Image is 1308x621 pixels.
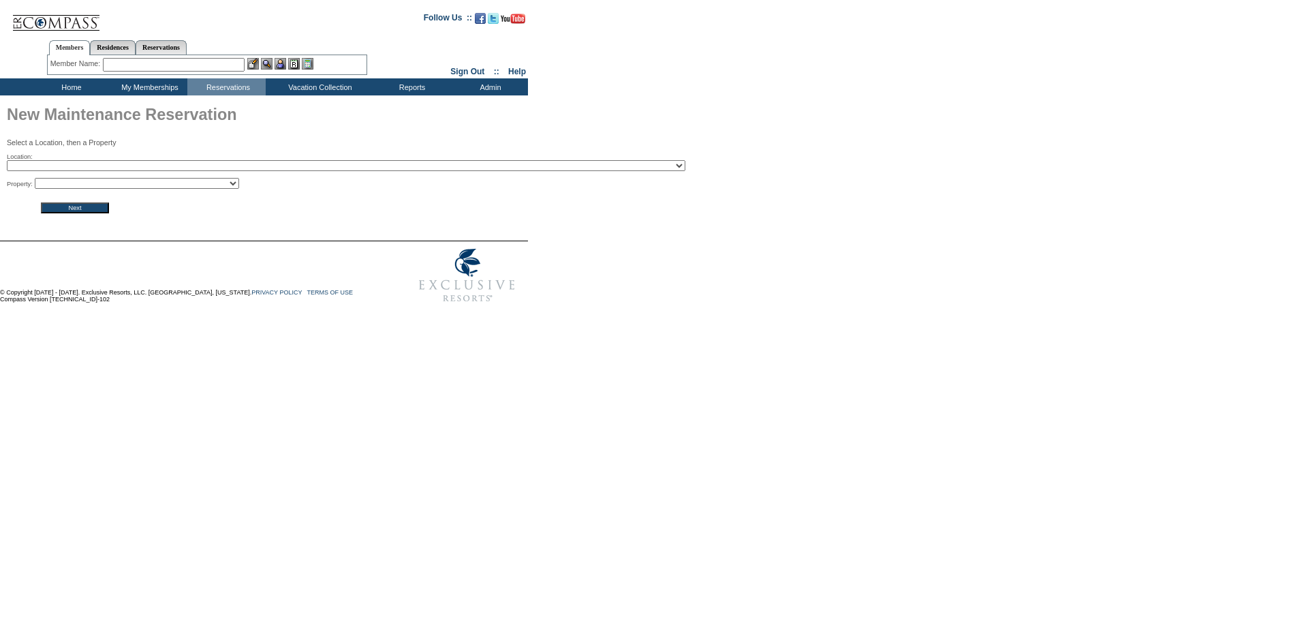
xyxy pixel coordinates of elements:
img: Become our fan on Facebook [475,13,486,24]
td: My Memberships [109,78,187,95]
img: b_calculator.gif [302,58,313,70]
a: Help [508,67,526,76]
img: Follow us on Twitter [488,13,499,24]
td: Admin [450,78,528,95]
td: Follow Us :: [424,12,472,28]
img: Subscribe to our YouTube Channel [501,14,525,24]
td: Reservations [187,78,266,95]
input: Next [41,202,109,213]
img: Impersonate [275,58,286,70]
a: Reservations [136,40,187,55]
td: Home [31,78,109,95]
img: View [261,58,272,70]
a: Follow us on Twitter [488,17,499,25]
span: Property: [7,180,33,188]
div: Member Name: [50,58,103,70]
img: Exclusive Resorts [406,241,528,309]
a: Residences [90,40,136,55]
td: Reports [371,78,450,95]
span: :: [494,67,499,76]
a: TERMS OF USE [307,289,354,296]
img: b_edit.gif [247,58,259,70]
a: Become our fan on Facebook [475,17,486,25]
a: PRIVACY POLICY [251,289,302,296]
a: Members [49,40,91,55]
td: Vacation Collection [266,78,371,95]
span: Location: [7,153,33,161]
h1: New Maintenance Reservation [7,102,528,131]
p: Select a Location, then a Property [7,138,528,147]
a: Sign Out [450,67,484,76]
img: Compass Home [12,3,100,31]
img: Reservations [288,58,300,70]
a: Subscribe to our YouTube Channel [501,17,525,25]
